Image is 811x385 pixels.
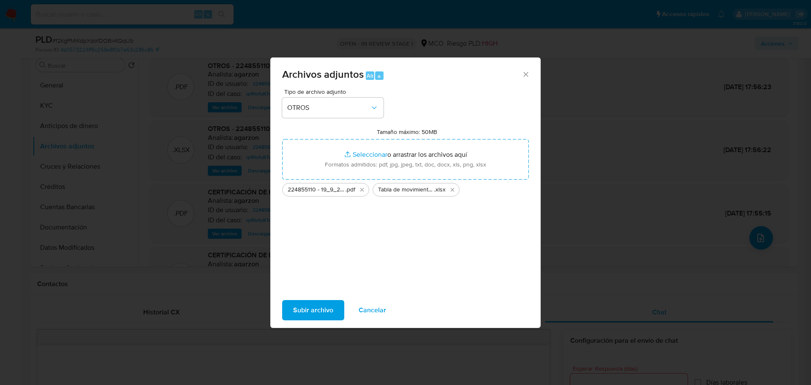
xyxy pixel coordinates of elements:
[288,186,346,194] span: 224855110 - 19_9_2025
[282,300,344,320] button: Subir archivo
[377,128,437,136] label: Tamaño máximo: 50MB
[434,186,446,194] span: .xlsx
[367,72,373,80] span: Alt
[282,98,384,118] button: OTROS
[284,89,386,95] span: Tipo de archivo adjunto
[447,185,457,195] button: Eliminar Tabla de movimientos 224855110.xlsx
[293,301,333,319] span: Subir archivo
[357,185,367,195] button: Eliminar 224855110 - 19_9_2025.pdf
[346,186,355,194] span: .pdf
[359,301,386,319] span: Cancelar
[287,104,370,112] span: OTROS
[378,186,434,194] span: Tabla de movimientos 224855110
[522,70,529,78] button: Cerrar
[282,67,364,82] span: Archivos adjuntos
[378,72,381,80] span: a
[348,300,397,320] button: Cancelar
[282,180,529,197] ul: Archivos seleccionados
